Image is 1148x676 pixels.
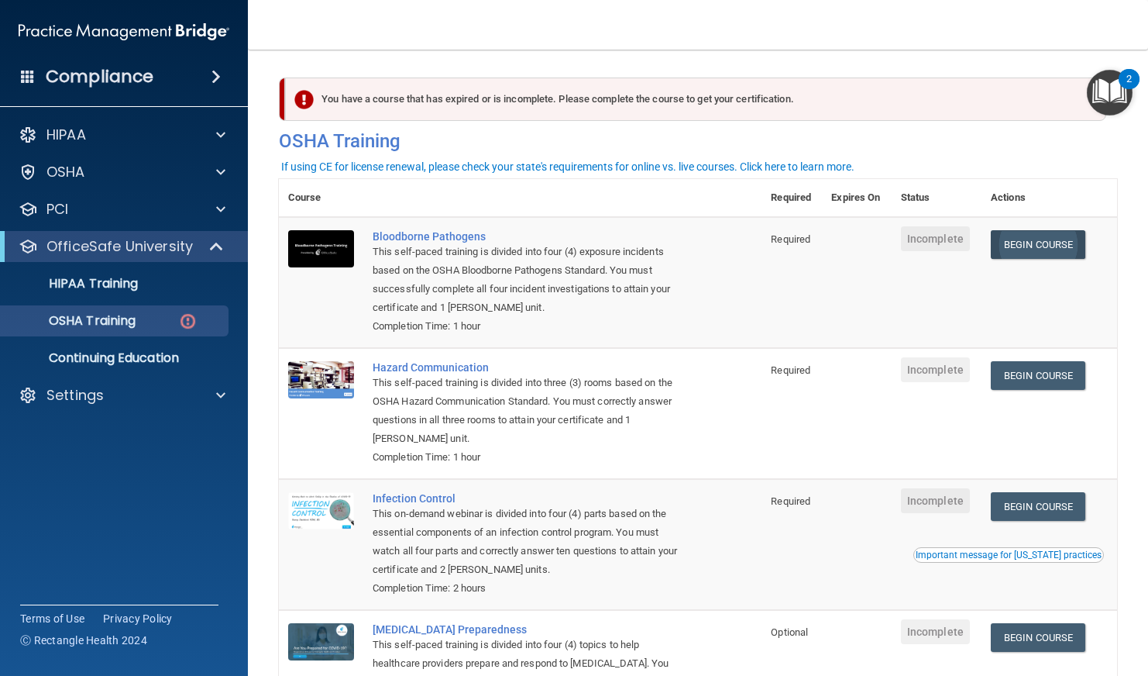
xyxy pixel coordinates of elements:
[285,78,1106,121] div: You have a course that has expired or is incomplete. Please complete the course to get your certi...
[46,66,153,88] h4: Compliance
[901,488,970,513] span: Incomplete
[46,237,193,256] p: OfficeSafe University
[991,361,1085,390] a: Begin Course
[19,163,225,181] a: OSHA
[761,179,822,217] th: Required
[279,159,857,174] button: If using CE for license renewal, please check your state's requirements for online vs. live cours...
[46,126,86,144] p: HIPAA
[19,126,225,144] a: HIPAA
[771,495,810,507] span: Required
[19,200,225,219] a: PCI
[901,619,970,644] span: Incomplete
[10,350,222,366] p: Continuing Education
[822,179,892,217] th: Expires On
[373,448,684,467] div: Completion Time: 1 hour
[20,611,84,626] a: Terms of Use
[103,611,173,626] a: Privacy Policy
[10,276,138,291] p: HIPAA Training
[901,226,970,251] span: Incomplete
[373,492,684,505] a: Infection Control
[19,237,225,256] a: OfficeSafe University
[46,386,104,405] p: Settings
[1126,79,1132,99] div: 2
[771,364,810,376] span: Required
[281,161,854,172] div: If using CE for license renewal, please check your state's requirements for online vs. live cours...
[981,179,1117,217] th: Actions
[46,163,85,181] p: OSHA
[294,90,314,109] img: exclamation-circle-solid-danger.72ef9ffc.png
[373,374,684,448] div: This self-paced training is divided into three (3) rooms based on the OSHA Hazard Communication S...
[901,357,970,382] span: Incomplete
[373,623,684,636] a: [MEDICAL_DATA] Preparedness
[771,626,808,638] span: Optional
[373,505,684,579] div: This on-demand webinar is divided into four (4) parts based on the essential components of an inf...
[46,200,68,219] p: PCI
[279,130,1117,152] h4: OSHA Training
[373,361,684,374] a: Hazard Communication
[10,313,136,329] p: OSHA Training
[991,623,1085,652] a: Begin Course
[19,386,225,405] a: Settings
[373,243,684,317] div: This self-paced training is divided into four (4) exposure incidents based on the OSHA Bloodborne...
[991,230,1085,259] a: Begin Course
[916,550,1102,560] div: Important message for [US_STATE] practices
[373,230,684,243] a: Bloodborne Pathogens
[178,312,198,331] img: danger-circle.6113f641.png
[20,633,147,648] span: Ⓒ Rectangle Health 2024
[892,179,981,217] th: Status
[991,492,1085,521] a: Begin Course
[771,233,810,245] span: Required
[913,547,1104,563] button: Read this if you are a dental practitioner in the state of CA
[279,179,363,217] th: Course
[373,317,684,336] div: Completion Time: 1 hour
[1087,70,1133,116] button: Open Resource Center, 2 new notifications
[19,16,229,47] img: PMB logo
[373,579,684,598] div: Completion Time: 2 hours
